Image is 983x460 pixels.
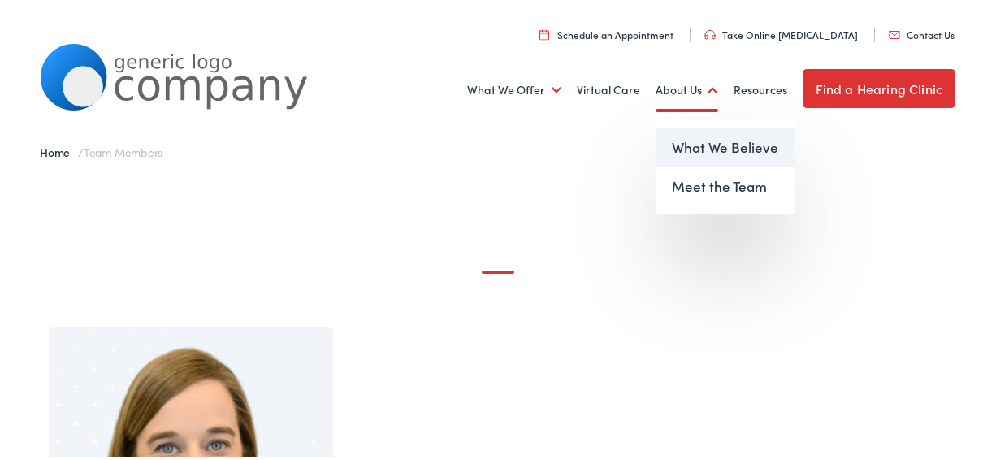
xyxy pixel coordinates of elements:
a: Schedule an Appointment [539,25,673,39]
a: Virtual Care [577,58,640,118]
a: What We Believe [656,126,795,165]
img: utility icon [704,28,716,37]
a: About Us [656,58,718,118]
span: Team Members [84,141,162,158]
span: / [40,141,162,158]
a: What We Offer [467,58,561,118]
a: Home [40,141,78,158]
img: utility icon [539,27,549,37]
a: Find a Hearing Clinic [803,67,955,106]
a: Take Online [MEDICAL_DATA] [704,25,858,39]
a: Meet the Team [656,165,795,204]
a: Contact Us [889,25,955,39]
img: utility icon [889,28,900,37]
a: Resources [734,58,787,118]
